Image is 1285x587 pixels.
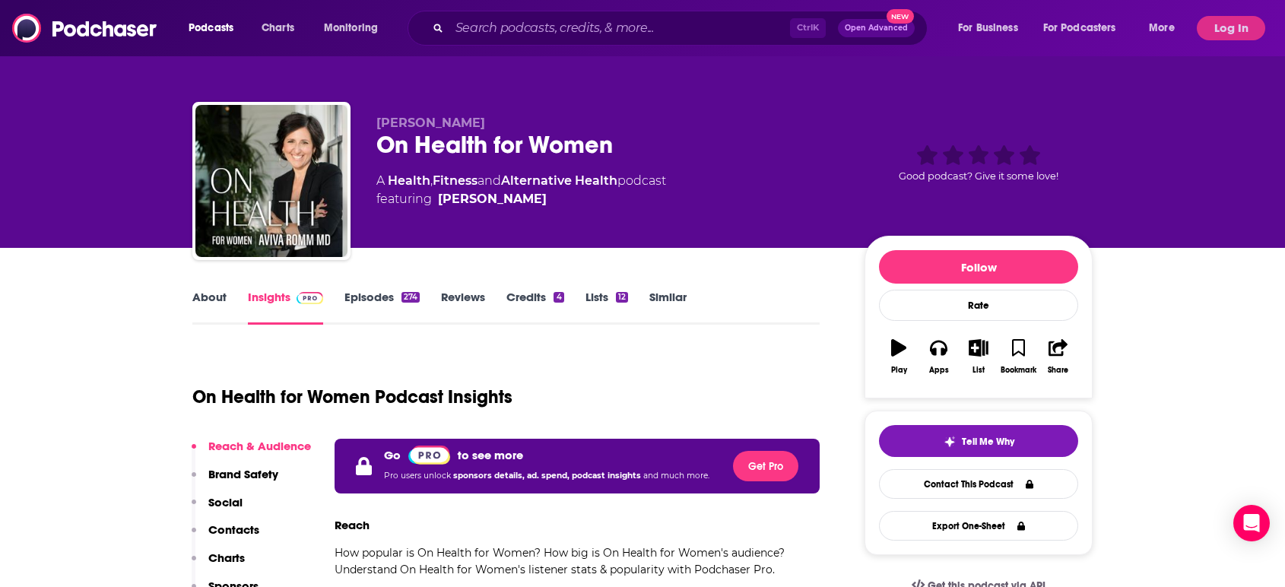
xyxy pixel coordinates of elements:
[401,292,420,303] div: 274
[376,172,666,208] div: A podcast
[324,17,378,39] span: Monitoring
[192,439,311,467] button: Reach & Audience
[879,469,1078,499] a: Contact This Podcast
[1043,17,1116,39] span: For Podcasters
[335,518,370,532] h3: Reach
[919,329,958,384] button: Apps
[252,16,303,40] a: Charts
[195,105,347,257] img: On Health for Women
[376,190,666,208] span: featuring
[388,173,430,188] a: Health
[1033,16,1138,40] button: open menu
[879,329,919,384] button: Play
[899,170,1058,182] span: Good podcast? Give it some love!
[879,250,1078,284] button: Follow
[506,290,563,325] a: Credits4
[649,290,687,325] a: Similar
[501,173,617,188] a: Alternative Health
[192,386,512,408] h1: On Health for Women Podcast Insights
[438,190,547,208] a: [PERSON_NAME]
[1138,16,1194,40] button: open menu
[790,18,826,38] span: Ctrl K
[449,16,790,40] input: Search podcasts, credits, & more...
[384,448,401,462] p: Go
[733,451,798,481] button: Get Pro
[192,522,259,551] button: Contacts
[430,173,433,188] span: ,
[208,551,245,565] p: Charts
[12,14,158,43] img: Podchaser - Follow, Share and Rate Podcasts
[189,17,233,39] span: Podcasts
[972,366,985,375] div: List
[585,290,628,325] a: Lists12
[958,17,1018,39] span: For Business
[384,465,709,487] p: Pro users unlock and much more.
[192,467,278,495] button: Brand Safety
[408,446,450,465] img: Podchaser Pro
[208,439,311,453] p: Reach & Audience
[453,471,643,481] span: sponsors details, ad. spend, podcast insights
[344,290,420,325] a: Episodes274
[208,467,278,481] p: Brand Safety
[944,436,956,448] img: tell me why sparkle
[1048,366,1068,375] div: Share
[478,173,501,188] span: and
[192,290,227,325] a: About
[248,290,323,325] a: InsightsPodchaser Pro
[1197,16,1265,40] button: Log In
[845,24,908,32] span: Open Advanced
[433,173,478,188] a: Fitness
[879,511,1078,541] button: Export One-Sheet
[262,17,294,39] span: Charts
[297,292,323,304] img: Podchaser Pro
[887,9,914,24] span: New
[616,292,628,303] div: 12
[879,290,1078,321] div: Rate
[838,19,915,37] button: Open AdvancedNew
[962,436,1014,448] span: Tell Me Why
[947,16,1037,40] button: open menu
[879,425,1078,457] button: tell me why sparkleTell Me Why
[192,551,245,579] button: Charts
[998,329,1038,384] button: Bookmark
[1233,505,1270,541] div: Open Intercom Messenger
[408,445,450,465] a: Pro website
[335,544,820,578] p: How popular is On Health for Women? How big is On Health for Women's audience? Understand On Heal...
[192,495,243,523] button: Social
[554,292,563,303] div: 4
[441,290,485,325] a: Reviews
[178,16,253,40] button: open menu
[458,448,523,462] p: to see more
[313,16,398,40] button: open menu
[929,366,949,375] div: Apps
[1149,17,1175,39] span: More
[208,495,243,509] p: Social
[1039,329,1078,384] button: Share
[208,522,259,537] p: Contacts
[865,116,1093,210] div: Good podcast? Give it some love!
[376,116,485,130] span: [PERSON_NAME]
[1001,366,1036,375] div: Bookmark
[891,366,907,375] div: Play
[959,329,998,384] button: List
[422,11,942,46] div: Search podcasts, credits, & more...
